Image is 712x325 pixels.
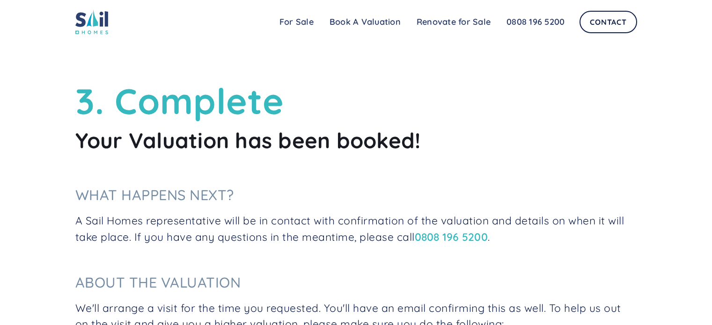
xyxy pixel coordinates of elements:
a: Book A Valuation [322,13,409,31]
a: Renovate for Sale [409,13,499,31]
h2: Your Valuation has been booked! [75,127,637,153]
h3: About the Valuation [75,274,637,291]
a: 0808 196 5200 [499,13,573,31]
p: A Sail Homes representative will be in contact with confirmation of the valuation and details on ... [75,213,637,245]
h3: What happens next? [75,186,637,204]
a: 0808 196 5200 [415,230,488,244]
a: Contact [580,11,637,33]
img: sail home logo colored [75,9,108,34]
h1: 3. Complete [75,79,637,122]
a: For Sale [272,13,322,31]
